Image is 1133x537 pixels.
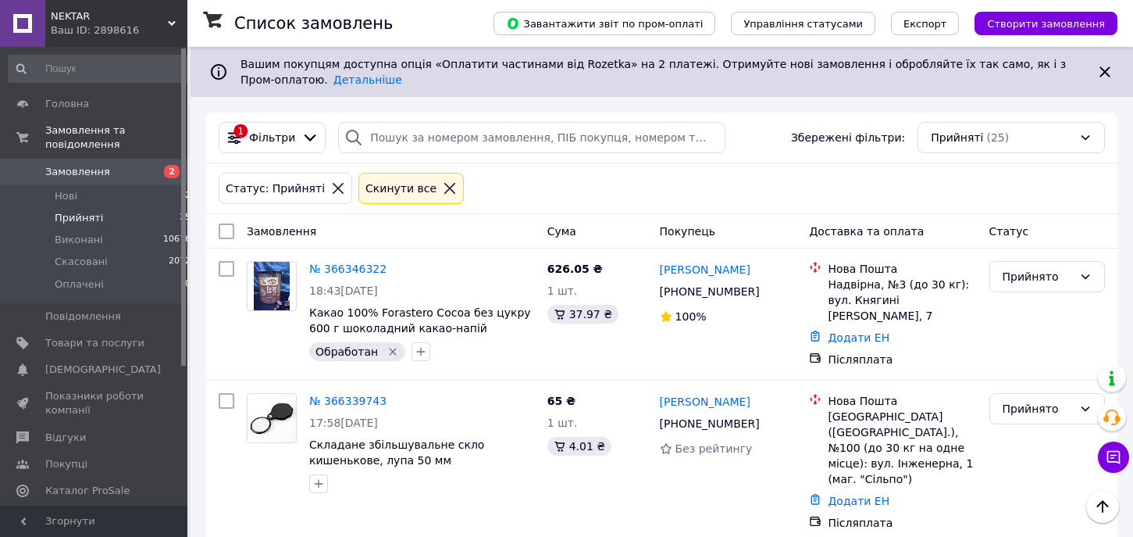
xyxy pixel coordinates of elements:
[234,14,393,33] h1: Список замовлень
[309,395,387,407] a: № 366339743
[828,495,889,507] a: Додати ЕН
[675,442,753,455] span: Без рейтингу
[743,18,863,30] span: Управління статусами
[660,225,715,238] span: Покупець
[55,277,104,292] span: Оплачені
[547,417,578,429] span: 1 шт.
[657,281,763,303] div: [PHONE_NUMBER]
[828,515,976,531] div: Післяплата
[828,331,889,344] a: Додати ЕН
[731,12,875,35] button: Управління статусами
[675,310,707,323] span: 100%
[828,409,976,487] div: [GEOGRAPHIC_DATA] ([GEOGRAPHIC_DATA].), №100 (до 30 кг на одне місце): вул. Інженерна, 1 (маг. "С...
[45,336,144,350] span: Товари та послуги
[903,18,947,30] span: Експорт
[809,225,924,238] span: Доставка та оплата
[309,417,378,429] span: 17:58[DATE]
[309,285,378,297] span: 18:43[DATE]
[547,305,618,324] div: 37.97 ₴
[247,261,297,311] a: Фото товару
[309,306,531,335] a: Какао 100% Forastero Cocoa без цукру 600 г шоколадний какао-напій
[660,394,750,410] a: [PERSON_NAME]
[986,131,1009,144] span: (25)
[249,130,295,145] span: Фільтри
[223,180,328,197] div: Статус: Прийняті
[989,225,1029,238] span: Статус
[362,180,440,197] div: Cкинути все
[240,58,1066,86] span: Вашим покупцям доступна опція «Оплатити частинами від Rozetka» на 2 платежі. Отримуйте нові замов...
[506,16,703,30] span: Завантажити звіт по пром-оплаті
[828,261,976,277] div: Нова Пошта
[828,277,976,324] div: Надвірна, №3 (до 30 кг): вул. Княгині [PERSON_NAME], 7
[163,233,191,247] span: 10676
[1003,268,1073,285] div: Прийнято
[657,413,763,435] div: [PHONE_NUMBER]
[828,393,976,409] div: Нова Пошта
[547,263,603,275] span: 626.05 ₴
[660,262,750,277] a: [PERSON_NAME]
[45,165,110,179] span: Замовлення
[1098,442,1129,473] button: Чат з покупцем
[254,262,290,310] img: Фото товару
[959,16,1117,29] a: Створити замовлення
[547,437,611,456] div: 4.01 ₴
[45,457,87,471] span: Покупці
[547,395,575,407] span: 65 ₴
[169,255,191,269] span: 2072
[45,124,187,152] span: Замовлення та повідомлення
[248,394,296,442] img: Фото товару
[547,285,578,297] span: 1 шт.
[45,389,144,417] span: Показники роботи компанії
[828,352,976,367] div: Післяплата
[247,393,297,443] a: Фото товару
[309,263,387,275] a: № 366346322
[180,211,191,225] span: 25
[1003,400,1073,417] div: Прийнято
[55,255,108,269] span: Скасовані
[55,233,103,247] span: Виконані
[45,431,86,445] span: Відгуки
[51,9,168,23] span: NEKTAR
[931,130,983,145] span: Прийняті
[333,73,402,86] a: Детальніше
[247,225,316,238] span: Замовлення
[309,439,484,467] a: Складане збільшувальне скло кишенькове, лупа 50 мм
[974,12,1117,35] button: Створити замовлення
[987,18,1105,30] span: Створити замовлення
[891,12,960,35] button: Експорт
[315,345,378,358] span: Обработан
[45,97,89,111] span: Головна
[338,122,725,153] input: Пошук за номером замовлення, ПІБ покупця, номером телефону, Email, номером накладної
[51,23,187,38] div: Ваш ID: 2898616
[493,12,715,35] button: Завантажити звіт по пром-оплаті
[45,310,121,324] span: Повідомлення
[55,211,103,225] span: Прийняті
[164,165,180,178] span: 2
[387,345,399,358] svg: Видалити мітку
[1086,490,1119,523] button: Наверх
[8,55,192,83] input: Пошук
[45,484,130,498] span: Каталог ProSale
[547,225,576,238] span: Cума
[45,363,161,377] span: [DEMOGRAPHIC_DATA]
[791,130,905,145] span: Збережені фільтри:
[55,189,77,203] span: Нові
